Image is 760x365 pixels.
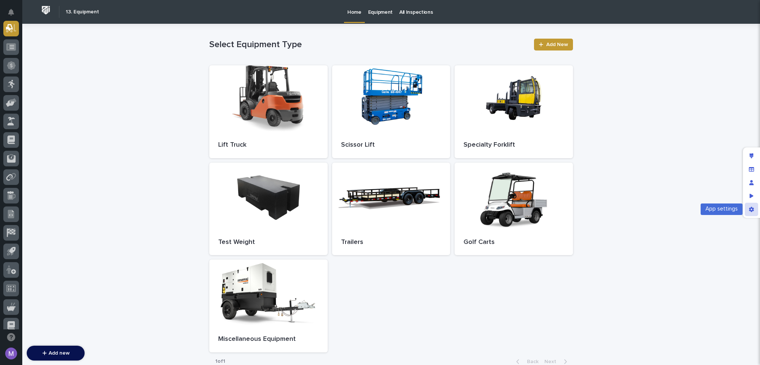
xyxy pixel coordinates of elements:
button: Open support chat [3,329,19,345]
a: Add New [534,39,573,50]
img: Brittany [7,120,19,131]
a: Specialty Forklift [455,65,573,158]
div: 📖 [7,178,13,184]
button: Back [510,358,541,365]
div: Manage users [745,176,758,189]
p: Miscellaneous Equipment [218,335,319,343]
a: 🔗Onboarding Call [43,175,98,188]
p: Trailers [341,238,442,247]
button: Add new [27,346,85,361]
span: • [62,127,64,133]
span: • [62,147,64,153]
img: 1736555164131-43832dd5-751b-4058-ba23-39d91318e5a0 [7,82,21,96]
button: Start new chat [126,85,135,94]
p: Specialty Forklift [463,141,564,149]
button: See all [115,107,135,115]
img: Workspace Logo [39,3,53,17]
p: Scissor Lift [341,141,442,149]
span: Next [544,359,561,364]
span: Onboarding Call [54,177,95,185]
span: Help Docs [15,177,40,185]
span: [PERSON_NAME] [23,127,60,133]
div: 🔗 [46,178,52,184]
a: Golf Carts [455,163,573,255]
span: [PERSON_NAME] [23,147,60,153]
a: Miscellaneous Equipment [209,260,328,352]
button: Notifications [3,4,19,20]
span: Add New [546,42,568,47]
div: Past conversations [7,108,50,114]
p: Welcome 👋 [7,29,135,41]
span: [DATE] [66,147,81,153]
span: Back [522,359,538,364]
a: Powered byPylon [52,195,90,201]
p: Golf Carts [463,238,564,247]
div: App settings [745,203,758,216]
img: Stacker [7,7,22,22]
div: Edit layout [745,149,758,163]
a: Scissor Lift [332,65,451,158]
span: [DATE] [66,127,81,133]
div: We're available if you need us! [25,90,94,96]
div: Notifications [9,9,19,21]
button: Next [541,358,573,365]
p: Lift Truck [218,141,319,149]
p: How can we help? [7,41,135,53]
a: Test Weight [209,163,328,255]
img: 1736555164131-43832dd5-751b-4058-ba23-39d91318e5a0 [15,127,21,133]
a: Lift Truck [209,65,328,158]
p: Test Weight [218,238,319,247]
div: Preview as [745,189,758,203]
a: 📖Help Docs [4,175,43,188]
button: users-avatar [3,346,19,361]
h2: 13. Equipment [66,9,99,15]
div: Start new chat [25,82,122,90]
span: Pylon [74,196,90,201]
img: Matthew Hall [7,140,19,151]
div: Manage fields and data [745,163,758,176]
h1: Select Equipment Type [209,39,530,50]
a: Trailers [332,163,451,255]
